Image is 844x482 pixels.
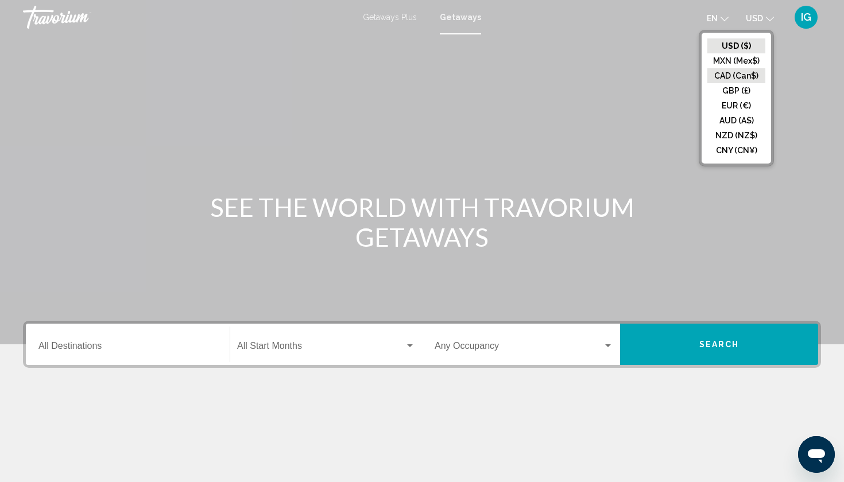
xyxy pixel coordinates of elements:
[707,38,765,53] button: USD ($)
[620,324,818,365] button: Search
[746,10,774,26] button: Change currency
[207,192,637,252] h1: SEE THE WORLD WITH TRAVORIUM GETAWAYS
[699,340,740,349] span: Search
[707,143,765,158] button: CNY (CN¥)
[707,98,765,113] button: EUR (€)
[707,113,765,128] button: AUD (A$)
[746,14,763,23] span: USD
[798,436,835,473] iframe: Button to launch messaging window
[707,68,765,83] button: CAD (Can$)
[801,11,811,23] span: IG
[707,10,729,26] button: Change language
[707,53,765,68] button: MXN (Mex$)
[707,128,765,143] button: NZD (NZ$)
[363,13,417,22] a: Getaways Plus
[707,83,765,98] button: GBP (£)
[23,6,351,29] a: Travorium
[791,5,821,29] button: User Menu
[26,324,818,365] div: Search widget
[440,13,481,22] a: Getaways
[707,14,718,23] span: en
